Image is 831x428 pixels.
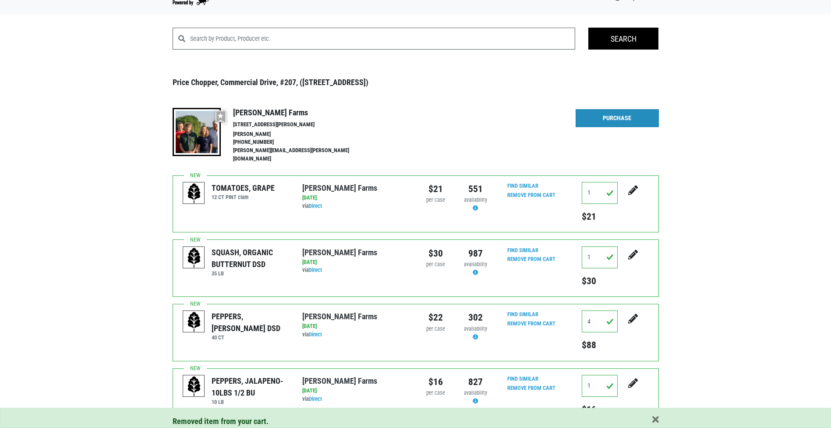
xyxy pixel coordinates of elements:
a: Direct [309,267,322,273]
img: placeholder-variety-43d6402dacf2d531de610a020419775a.svg [183,375,205,397]
div: via [302,266,409,275]
li: [PHONE_NUMBER] [233,138,368,146]
h5: $21 [582,211,618,222]
h6: 10 LB [212,399,289,405]
div: per case [422,325,449,333]
span: availability [464,196,487,203]
div: $16 [422,375,449,389]
li: [PERSON_NAME][EMAIL_ADDRESS][PERSON_NAME][DOMAIN_NAME] [233,146,368,163]
h4: [PERSON_NAME] Farms [233,108,368,118]
div: [DATE] [302,322,409,331]
h5: $30 [582,275,618,287]
a: [PERSON_NAME] Farms [302,248,377,257]
img: placeholder-variety-43d6402dacf2d531de610a020419775a.svg [183,182,205,204]
h3: Price Chopper, Commercial Drive, #207, ([STREET_ADDRESS]) [173,78,659,87]
div: via [302,202,409,210]
div: [DATE] [302,258,409,267]
a: Direct [309,203,322,209]
a: [PERSON_NAME] Farms [302,312,377,321]
img: thumbnail-8a08f3346781c529aa742b86dead986c.jpg [173,108,221,156]
input: Qty [582,182,618,204]
div: $22 [422,310,449,325]
span: availability [464,325,487,332]
img: placeholder-variety-43d6402dacf2d531de610a020419775a.svg [183,311,205,333]
div: via [302,331,409,339]
div: [DATE] [302,387,409,395]
a: [PERSON_NAME] Farms [302,183,377,193]
h6: 40 CT [212,334,289,341]
div: PEPPERS, JALAPENO- 10LBS 1/2 BU [212,375,289,399]
div: 987 [462,246,489,260]
li: [STREET_ADDRESS][PERSON_NAME] [233,121,368,129]
input: Remove From Cart [502,190,561,200]
input: Qty [582,310,618,332]
div: 827 [462,375,489,389]
a: [PERSON_NAME] Farms [302,376,377,385]
span: availability [464,389,487,396]
div: 551 [462,182,489,196]
div: $21 [422,182,449,196]
div: Removed item from your cart. [173,415,659,428]
img: placeholder-variety-43d6402dacf2d531de610a020419775a.svg [183,247,205,269]
h5: $16 [582,404,618,415]
div: PEPPERS, [PERSON_NAME] DSD [212,310,289,334]
li: [PERSON_NAME] [233,130,368,139]
input: Qty [582,375,618,397]
a: Find Similar [507,182,538,189]
h5: $88 [582,339,618,351]
a: Find Similar [507,375,538,382]
a: Find Similar [507,311,538,317]
div: $30 [422,246,449,260]
div: per case [422,260,449,269]
input: Remove From Cart [502,383,561,393]
input: Remove From Cart [502,319,561,329]
h6: 12 CT PINT clam [212,194,275,200]
input: Remove From Cart [502,254,561,264]
a: Direct [309,396,322,402]
input: Search by Product, Producer etc. [190,28,576,50]
span: availability [464,261,487,267]
h6: 35 LB [212,270,289,277]
div: per case [422,389,449,397]
div: per case [422,196,449,204]
div: TOMATOES, GRAPE [212,182,275,194]
div: 302 [462,310,489,325]
a: Direct [309,331,322,338]
div: SQUASH, ORGANIC BUTTERNUT DSD [212,246,289,270]
input: Qty [582,246,618,268]
div: [DATE] [302,194,409,202]
a: Purchase [576,109,659,128]
div: via [302,395,409,403]
a: Find Similar [507,247,538,253]
input: Search [588,28,658,50]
